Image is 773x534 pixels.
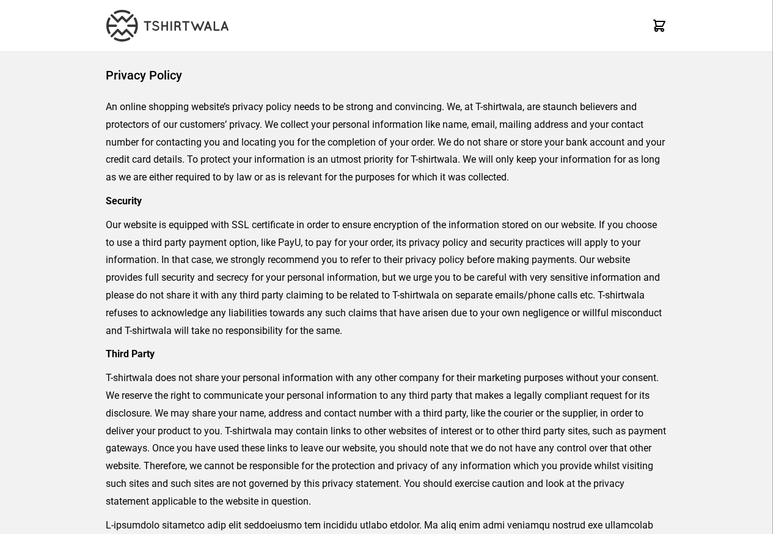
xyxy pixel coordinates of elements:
[106,217,667,340] p: Our website is equipped with SSL certificate in order to ensure encryption of the information sto...
[106,369,667,510] p: T-shirtwala does not share your personal information with any other company for their marketing p...
[106,98,667,187] p: An online shopping website’s privacy policy needs to be strong and convincing. We, at T-shirtwala...
[106,10,229,42] img: TW-LOGO-400-104.png
[106,195,142,207] strong: Security
[106,348,155,360] strong: Third Party
[106,67,667,84] h1: Privacy Policy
